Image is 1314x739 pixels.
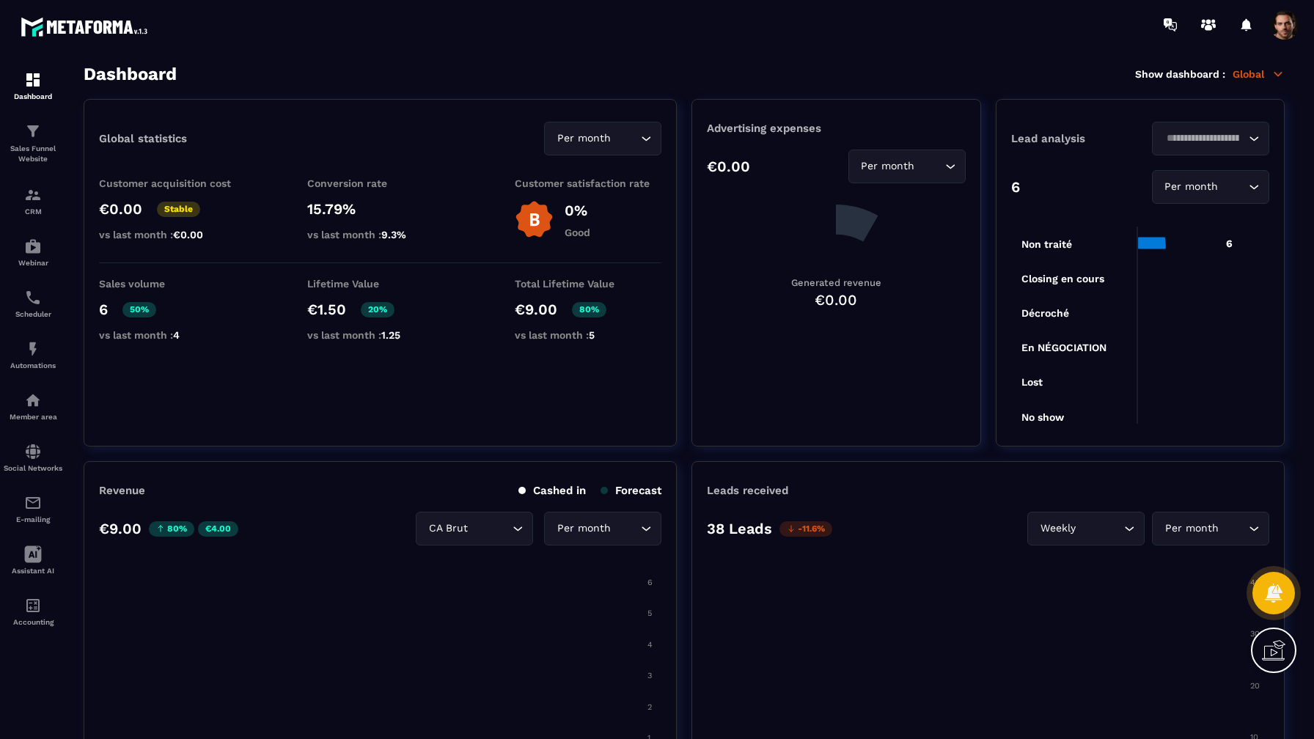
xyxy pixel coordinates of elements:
[515,200,554,239] img: b-badge-o.b3b20ee6.svg
[99,200,142,218] p: €0.00
[1161,521,1222,537] span: Per month
[381,229,406,240] span: 9.3%
[122,302,156,317] p: 50%
[707,122,965,135] p: Advertising expenses
[515,329,661,341] p: vs last month :
[918,158,942,174] input: Search for option
[99,484,145,497] p: Revenue
[647,640,653,650] tspan: 4
[99,520,142,537] p: €9.00
[1250,578,1260,587] tspan: 40
[307,329,454,341] p: vs last month :
[1152,170,1269,204] div: Search for option
[416,512,533,545] div: Search for option
[4,534,62,586] a: Assistant AI
[4,278,62,329] a: schedulerschedulerScheduler
[1152,512,1269,545] div: Search for option
[4,361,62,369] p: Automations
[21,13,153,40] img: logo
[647,609,652,618] tspan: 5
[779,521,832,537] p: -11.6%
[518,484,586,497] p: Cashed in
[173,329,180,341] span: 4
[4,432,62,483] a: social-networksocial-networkSocial Networks
[198,521,238,537] p: €4.00
[149,521,194,537] p: 80%
[647,671,652,680] tspan: 3
[4,483,62,534] a: emailemailE-mailing
[24,391,42,409] img: automations
[589,329,595,341] span: 5
[24,238,42,255] img: automations
[307,229,454,240] p: vs last month :
[1152,122,1269,155] div: Search for option
[707,520,772,537] p: 38 Leads
[4,207,62,216] p: CRM
[4,413,62,421] p: Member area
[1233,67,1285,81] p: Global
[99,229,246,240] p: vs last month :
[647,702,652,712] tspan: 2
[24,443,42,460] img: social-network
[848,150,966,183] div: Search for option
[1021,307,1069,319] tspan: Décroché
[544,122,661,155] div: Search for option
[4,259,62,267] p: Webinar
[515,278,661,290] p: Total Lifetime Value
[707,158,750,175] p: €0.00
[4,464,62,472] p: Social Networks
[157,202,200,217] p: Stable
[471,521,509,537] input: Search for option
[1161,179,1222,195] span: Per month
[554,130,614,147] span: Per month
[84,64,177,84] h3: Dashboard
[99,329,246,341] p: vs last month :
[1135,68,1225,80] p: Show dashboard :
[554,521,614,537] span: Per month
[1021,411,1065,423] tspan: No show
[565,202,590,219] p: 0%
[4,60,62,111] a: formationformationDashboard
[307,278,454,290] p: Lifetime Value
[24,71,42,89] img: formation
[24,186,42,204] img: formation
[4,175,62,227] a: formationformationCRM
[4,329,62,380] a: automationsautomationsAutomations
[1011,178,1020,196] p: 6
[1037,521,1079,537] span: Weekly
[565,227,590,238] p: Good
[307,177,454,189] p: Conversion rate
[614,521,637,537] input: Search for option
[4,310,62,318] p: Scheduler
[4,111,62,175] a: formationformationSales Funnel Website
[1011,132,1140,145] p: Lead analysis
[1021,376,1043,388] tspan: Lost
[4,618,62,626] p: Accounting
[544,512,661,545] div: Search for option
[1021,273,1104,285] tspan: Closing en cours
[614,130,637,147] input: Search for option
[515,177,661,189] p: Customer satisfaction rate
[1161,130,1245,147] input: Search for option
[173,229,203,240] span: €0.00
[4,380,62,432] a: automationsautomationsMember area
[1222,521,1245,537] input: Search for option
[515,301,557,318] p: €9.00
[1222,179,1245,195] input: Search for option
[381,329,400,341] span: 1.25
[4,515,62,523] p: E-mailing
[24,597,42,614] img: accountant
[361,302,394,317] p: 20%
[4,586,62,637] a: accountantaccountantAccounting
[24,289,42,306] img: scheduler
[1027,512,1145,545] div: Search for option
[601,484,661,497] p: Forecast
[24,340,42,358] img: automations
[4,567,62,575] p: Assistant AI
[1021,238,1072,250] tspan: Non traité
[99,301,108,318] p: 6
[99,132,187,145] p: Global statistics
[24,122,42,140] img: formation
[4,144,62,164] p: Sales Funnel Website
[4,227,62,278] a: automationsautomationsWebinar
